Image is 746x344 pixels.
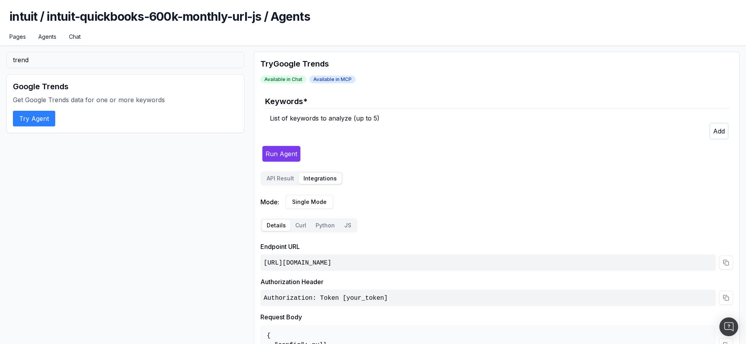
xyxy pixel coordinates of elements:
[9,33,26,41] a: Pages
[285,195,333,209] button: Single Mode
[262,173,299,184] button: API Result
[299,173,341,184] button: Integrations
[69,33,81,41] a: Chat
[13,111,55,126] button: Try Agent
[262,146,301,162] button: Run Agent
[710,123,728,139] button: Add
[291,220,311,231] button: Curl
[264,259,331,267] code: [URL][DOMAIN_NAME]
[719,317,738,336] div: Open Intercom Messenger
[265,90,730,109] legend: Keywords
[260,76,306,83] span: Available in Chat
[264,295,388,302] code: Authorization: Token [your_token]
[260,277,733,286] h3: Authorization Header
[270,113,730,123] div: List of keywords to analyze (up to 5)
[260,58,733,69] h2: Try Google Trends
[9,9,737,33] h1: intuit / intuit-quickbooks-600k-monthly-url-js / Agents
[13,81,238,92] h2: Google Trends
[262,220,291,231] button: Details
[309,76,356,83] span: Available in MCP
[13,95,238,104] p: Get Google Trends data for one or more keywords
[260,242,733,251] h3: Endpoint URL
[38,33,56,41] a: Agents
[6,52,244,68] input: Search agents...
[260,312,733,322] h3: Request Body
[311,220,340,231] button: Python
[340,220,356,231] button: JS
[260,197,279,207] span: Mode:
